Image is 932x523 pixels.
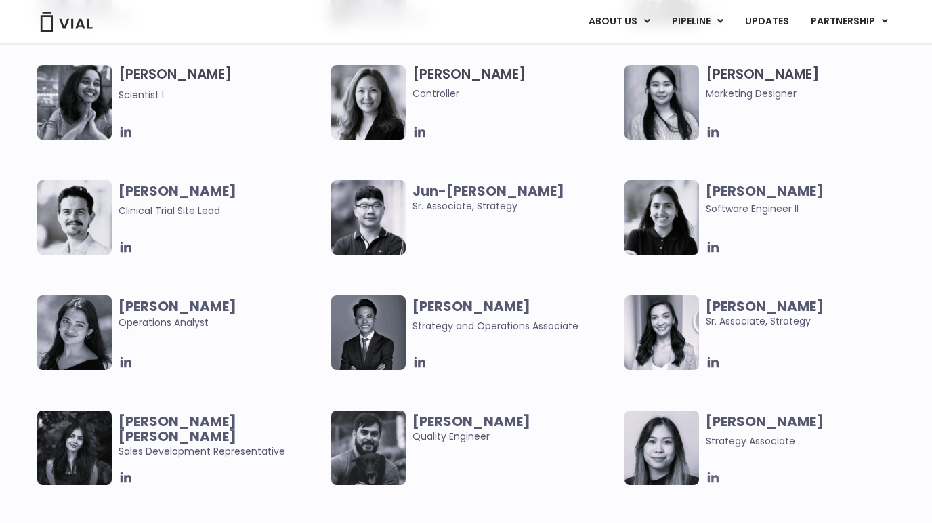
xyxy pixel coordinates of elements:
[624,411,699,485] img: Headshot of smiling woman named Vanessa
[412,182,564,201] b: Jun-[PERSON_NAME]
[412,86,618,101] span: Controller
[706,297,824,316] b: [PERSON_NAME]
[119,182,236,201] b: [PERSON_NAME]
[331,65,406,140] img: Image of smiling woman named Aleina
[119,299,324,330] span: Operations Analyst
[706,412,824,431] b: [PERSON_NAME]
[39,12,93,32] img: Vial Logo
[706,182,824,201] b: [PERSON_NAME]
[706,299,912,329] span: Sr. Associate, Strategy
[800,10,899,33] a: PARTNERSHIPMenu Toggle
[706,86,912,101] span: Marketing Designer
[412,412,530,431] b: [PERSON_NAME]
[119,297,236,316] b: [PERSON_NAME]
[412,184,618,213] span: Sr. Associate, Strategy
[119,65,324,102] h3: [PERSON_NAME]
[624,295,699,370] img: Smiling woman named Ana
[119,204,220,217] span: Clinical Trial Site Lead
[119,88,164,102] span: Scientist I
[37,65,112,140] img: Headshot of smiling woman named Sneha
[412,65,618,101] h3: [PERSON_NAME]
[331,411,406,485] img: Man smiling posing for picture
[624,65,699,140] img: Smiling woman named Yousun
[624,180,699,255] img: Image of smiling woman named Tanvi
[331,295,406,370] img: Headshot of smiling man named Urann
[706,65,912,101] h3: [PERSON_NAME]
[119,414,324,459] span: Sales Development Representative
[37,295,112,370] img: Headshot of smiling woman named Sharicka
[412,297,530,316] b: [PERSON_NAME]
[119,412,236,446] b: [PERSON_NAME] [PERSON_NAME]
[37,411,112,485] img: Smiling woman named Harman
[734,10,799,33] a: UPDATES
[412,319,578,333] span: Strategy and Operations Associate
[578,10,660,33] a: ABOUT USMenu Toggle
[37,180,112,255] img: Image of smiling man named Glenn
[706,202,799,215] span: Software Engineer II
[706,434,795,448] span: Strategy Associate
[331,180,406,255] img: Image of smiling man named Jun-Goo
[661,10,734,33] a: PIPELINEMenu Toggle
[412,414,618,444] span: Quality Engineer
